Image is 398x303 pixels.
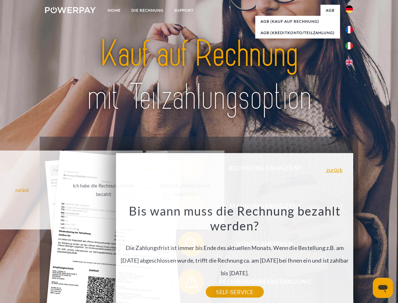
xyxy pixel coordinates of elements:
[345,42,353,50] img: it
[255,16,340,27] a: AGB (Kauf auf Rechnung)
[345,26,353,33] img: fr
[120,203,350,292] div: Die Zahlungsfrist ist immer bis Ende des aktuellen Monats. Wenn die Bestellung z.B. am [DATE] abg...
[169,5,199,16] a: SUPPORT
[102,5,126,16] a: Home
[68,181,139,199] div: Ich habe die Rechnung bereits bezahlt
[45,7,96,13] img: logo-powerpay-white.svg
[255,27,340,39] a: AGB (Kreditkonto/Teilzahlung)
[126,5,169,16] a: DIE RECHNUNG
[345,5,353,13] img: de
[120,203,350,234] h3: Bis wann muss die Rechnung bezahlt werden?
[345,58,353,66] img: en
[320,5,340,16] a: agb
[373,278,393,298] iframe: Schaltfläche zum Öffnen des Messaging-Fensters
[206,286,263,298] a: SELF-SERVICE
[60,30,338,121] img: title-powerpay_de.svg
[326,167,343,173] a: zurück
